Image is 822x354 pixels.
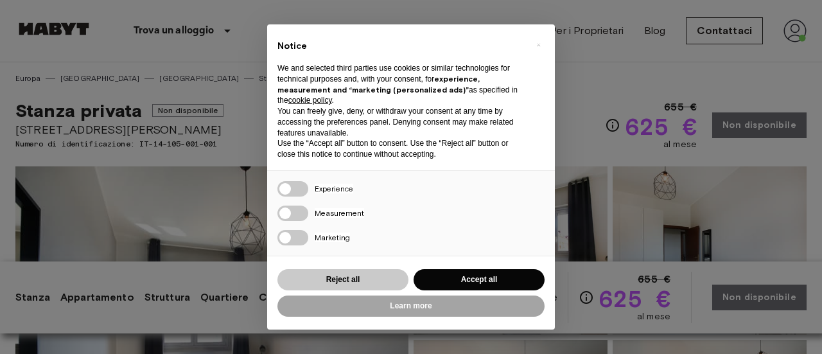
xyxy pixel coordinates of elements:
button: Reject all [277,269,408,290]
button: Learn more [277,296,545,317]
button: Close this notice [528,35,548,55]
p: Use the “Accept all” button to consent. Use the “Reject all” button or close this notice to conti... [277,138,524,160]
strong: experience, measurement and “marketing (personalized ads)” [277,74,480,94]
span: × [536,37,541,53]
span: Marketing [315,233,350,242]
span: Measurement [315,208,364,218]
p: We and selected third parties use cookies or similar technologies for technical purposes and, wit... [277,63,524,106]
a: cookie policy [288,96,332,105]
p: You can freely give, deny, or withdraw your consent at any time by accessing the preferences pane... [277,106,524,138]
button: Accept all [414,269,545,290]
h2: Notice [277,40,524,53]
span: Experience [315,184,353,193]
